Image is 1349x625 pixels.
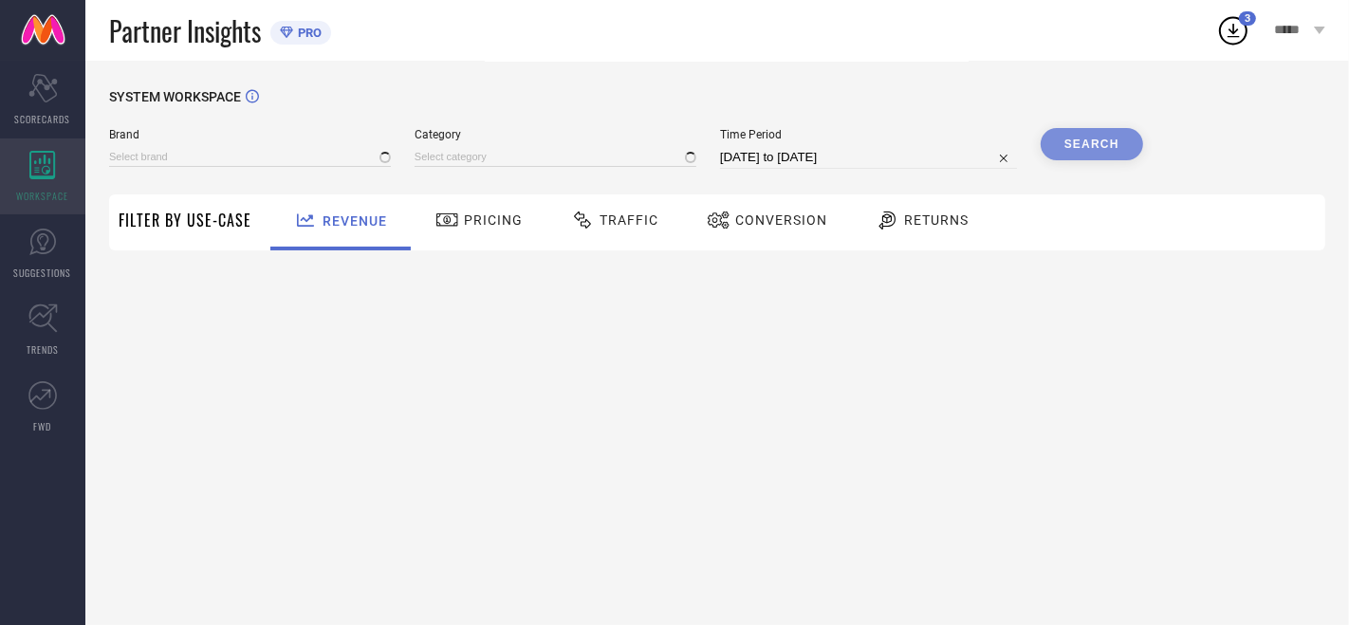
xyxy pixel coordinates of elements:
span: SCORECARDS [15,112,71,126]
span: Traffic [600,212,658,228]
span: Brand [109,128,391,141]
input: Select brand [109,147,391,167]
span: Revenue [323,213,387,229]
span: TRENDS [27,342,59,357]
span: Category [415,128,696,141]
span: SYSTEM WORKSPACE [109,89,241,104]
span: 3 [1245,12,1250,25]
span: Pricing [464,212,523,228]
span: Partner Insights [109,11,261,50]
span: Time Period [720,128,1017,141]
span: SUGGESTIONS [14,266,72,280]
span: Filter By Use-Case [119,209,251,231]
span: Returns [904,212,969,228]
span: FWD [34,419,52,433]
input: Select time period [720,146,1017,169]
span: WORKSPACE [17,189,69,203]
span: PRO [293,26,322,40]
input: Select category [415,147,696,167]
span: Conversion [735,212,827,228]
div: Open download list [1216,13,1250,47]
